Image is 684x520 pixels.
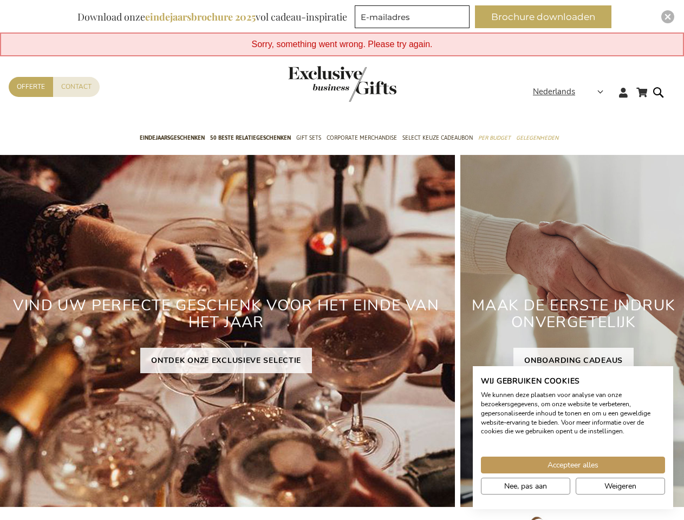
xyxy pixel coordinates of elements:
span: Gift Sets [296,132,321,144]
span: Sorry, something went wrong. Please try again. [251,40,432,49]
span: Nederlands [533,86,575,98]
span: Eindejaarsgeschenken [140,132,205,144]
button: Accepteer alle cookies [481,457,665,473]
input: E-mailadres [355,5,470,28]
form: marketing offers and promotions [355,5,473,31]
p: We kunnen deze plaatsen voor analyse van onze bezoekersgegevens, om onze website te verbeteren, g... [481,391,665,436]
div: Close [661,10,674,23]
div: Nederlands [533,86,610,98]
span: Select Keuze Cadeaubon [402,132,473,144]
div: Download onze vol cadeau-inspiratie [73,5,352,28]
img: Close [665,14,671,20]
img: Exclusive Business gifts logo [288,66,396,102]
a: Contact [53,77,100,97]
span: Gelegenheden [516,132,558,144]
button: Pas cookie voorkeuren aan [481,478,570,495]
b: eindejaarsbrochure 2025 [145,10,256,23]
span: 50 beste relatiegeschenken [210,132,291,144]
a: ONBOARDING CADEAUS [513,348,634,373]
span: Weigeren [604,480,636,492]
button: Alle cookies weigeren [576,478,665,495]
span: Per Budget [478,132,511,144]
button: Brochure downloaden [475,5,611,28]
a: ONTDEK ONZE EXCLUSIEVE SELECTIE [140,348,312,373]
a: Offerte [9,77,53,97]
h2: Wij gebruiken cookies [481,376,665,386]
span: Nee, pas aan [504,480,547,492]
span: Accepteer alles [548,459,598,471]
span: Corporate Merchandise [327,132,397,144]
a: store logo [288,66,342,102]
